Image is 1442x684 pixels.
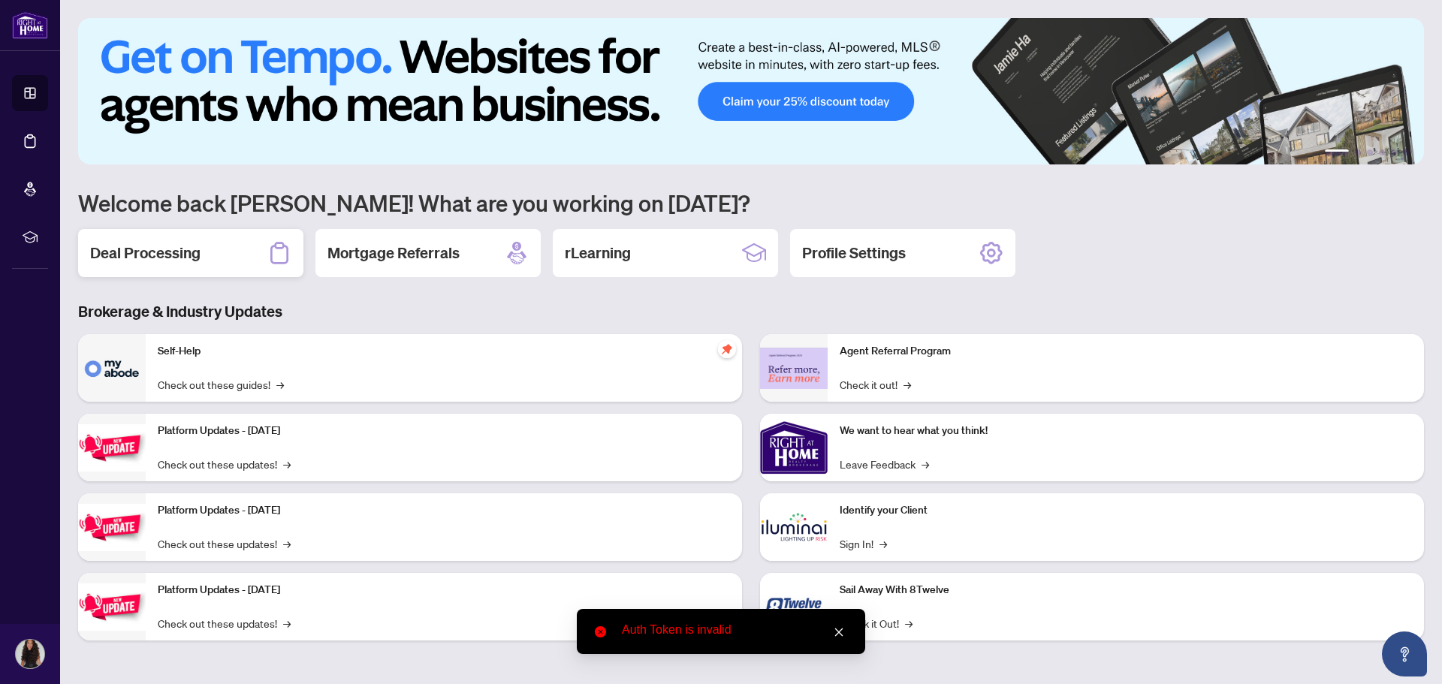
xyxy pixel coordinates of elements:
h3: Brokerage & Industry Updates [78,301,1424,322]
img: Platform Updates - July 21, 2025 [78,424,146,472]
a: Check it out!→ [840,376,911,393]
a: Check it Out!→ [840,615,913,631]
img: Self-Help [78,334,146,402]
span: → [276,376,284,393]
p: Identify your Client [840,502,1412,519]
span: → [879,535,887,552]
a: Sign In!→ [840,535,887,552]
a: Check out these updates!→ [158,456,291,472]
img: logo [12,11,48,39]
p: Self-Help [158,343,730,360]
img: Slide 0 [78,18,1424,164]
img: Platform Updates - July 8, 2025 [78,504,146,551]
h2: Mortgage Referrals [327,243,460,264]
img: We want to hear what you think! [760,414,828,481]
p: Sail Away With 8Twelve [840,582,1412,598]
h2: rLearning [565,243,631,264]
h1: Welcome back [PERSON_NAME]! What are you working on [DATE]? [78,188,1424,217]
p: We want to hear what you think! [840,423,1412,439]
img: Agent Referral Program [760,348,828,389]
a: Check out these guides!→ [158,376,284,393]
p: Platform Updates - [DATE] [158,423,730,439]
span: close-circle [595,626,606,637]
img: Sail Away With 8Twelve [760,573,828,640]
p: Agent Referral Program [840,343,1412,360]
span: → [283,535,291,552]
p: Platform Updates - [DATE] [158,582,730,598]
img: Platform Updates - June 23, 2025 [78,583,146,631]
span: → [905,615,913,631]
button: 3 [1367,149,1373,155]
img: Identify your Client [760,493,828,561]
button: 1 [1325,149,1349,155]
button: 2 [1355,149,1361,155]
span: close [834,627,844,637]
span: → [283,615,291,631]
span: pushpin [718,340,736,358]
span: → [922,456,929,472]
span: → [904,376,911,393]
p: Platform Updates - [DATE] [158,502,730,519]
div: Auth Token is invalid [622,621,847,639]
button: 4 [1379,149,1385,155]
h2: Deal Processing [90,243,201,264]
a: Check out these updates!→ [158,535,291,552]
a: Leave Feedback→ [840,456,929,472]
button: 6 [1403,149,1409,155]
h2: Profile Settings [802,243,906,264]
button: 5 [1391,149,1397,155]
a: Close [831,624,847,640]
img: Profile Icon [16,640,44,668]
button: Open asap [1382,631,1427,676]
a: Check out these updates!→ [158,615,291,631]
span: → [283,456,291,472]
